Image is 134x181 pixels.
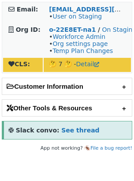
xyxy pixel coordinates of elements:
strong: Email: [17,6,38,13]
strong: Slack convo: [16,127,60,134]
a: See thread [61,127,99,134]
a: Org settings page [52,40,108,47]
strong: CLS: [8,60,30,68]
a: Temp Plan Changes [52,47,113,54]
strong: / [98,26,100,33]
footer: App not working? 🪳 [2,144,132,153]
strong: Org ID: [16,26,41,33]
a: User on Staging [52,13,102,20]
h2: Customer Information [2,78,132,94]
a: o-22E8ET-na1 [49,26,96,33]
a: File a bug report! [90,145,132,151]
a: Detail [76,60,99,68]
span: • [49,13,102,20]
span: • • • [49,33,113,54]
a: Workforce Admin [52,33,105,40]
h2: Other Tools & Resources [2,100,132,116]
td: 🤔 7 🤔 - [44,58,131,72]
